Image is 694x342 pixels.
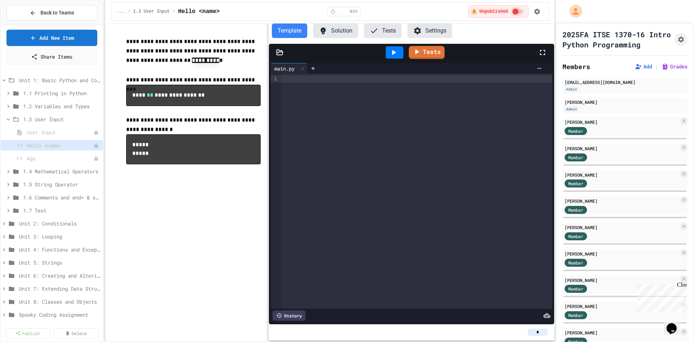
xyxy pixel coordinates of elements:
button: Template [272,24,307,38]
div: [PERSON_NAME] [565,119,679,125]
span: Unit 4: Functions and Exceptions [19,246,100,253]
div: Admin [565,86,578,92]
div: [PERSON_NAME] [565,277,679,283]
div: History [273,311,305,321]
div: Unpublished [94,143,99,148]
span: 1.5 String Operator [23,181,100,188]
div: Admin [565,106,578,112]
div: 1 [271,75,278,83]
span: / [172,9,175,14]
span: / [128,9,130,14]
span: ⚠️ Unpublished [471,9,508,14]
span: Member [568,259,583,266]
div: [PERSON_NAME] [565,224,679,231]
span: Unit 8: Classes and Objects [19,298,100,305]
a: Delete [53,328,98,338]
div: [PERSON_NAME] [565,198,679,204]
div: main.py [271,65,298,72]
h2: Members [562,62,590,72]
button: Settings [407,24,452,38]
span: Back to Teams [40,9,74,17]
span: 1.1 Printing in Python [23,89,100,97]
span: Hello <name> [178,7,220,16]
span: Spooky Coding Assignment [19,311,100,318]
div: Unpublished [94,130,99,135]
span: Member [568,233,583,240]
a: Publish [5,328,50,338]
div: [PERSON_NAME] [565,172,679,178]
span: Hello <name> [27,142,94,149]
iframe: chat widget [664,313,687,335]
span: Unit 1: Basic Python and Console Interaction [19,76,100,84]
span: Unit 3: Looping [19,233,100,240]
span: Member [568,312,583,318]
button: Add [635,63,652,70]
div: [PERSON_NAME] [565,250,679,257]
h1: 2025FA ITSE 1370-16 Intro Python Programming [562,29,672,50]
span: User Input [27,128,94,136]
div: [PERSON_NAME] [565,329,679,336]
div: Chat with us now!Close [3,3,50,46]
span: Unit 2: Conditionals [19,220,100,227]
button: Assignment Settings [674,33,687,46]
span: 1.7 Test [23,207,100,214]
span: Unit 7: Extending Data Structures [19,285,100,292]
span: Unit 6: Creating and Altering Data Structures [19,272,100,279]
a: Add New Item [7,30,97,46]
button: Grades [661,63,687,70]
div: ⚠️ Students cannot see this content! Click the toggle to publish it and make it visible to your c... [468,5,528,18]
span: Member [568,286,583,292]
button: Back to Teams [7,5,97,21]
div: My Account [562,3,584,20]
a: Tests [409,46,445,59]
div: Unpublished [94,156,99,161]
div: [EMAIL_ADDRESS][DOMAIN_NAME] [565,79,685,85]
div: [PERSON_NAME] [565,99,685,105]
span: ... [117,9,125,14]
div: main.py [271,63,307,74]
span: 1.3 User Input [133,9,170,14]
span: Member [568,180,583,187]
iframe: chat widget [634,282,687,312]
span: Age [27,155,94,162]
span: 1.2 Variables and Types [23,102,100,110]
button: Solution [313,24,358,38]
span: 1.6 Comments and end= & sep= [23,194,100,201]
span: min [350,9,358,14]
a: Share Items [7,49,97,64]
span: 1.4 Mathematical Operators [23,168,100,175]
div: [PERSON_NAME] [565,303,679,309]
span: Member [568,207,583,213]
span: 1.3 User Input [23,115,100,123]
div: [PERSON_NAME] [565,145,679,152]
span: Unit 5: Strings [19,259,100,266]
span: | [655,62,659,71]
span: Member [568,154,583,161]
button: Tests [364,24,402,38]
span: Member [568,128,583,134]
